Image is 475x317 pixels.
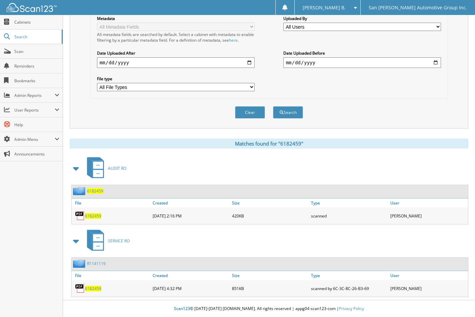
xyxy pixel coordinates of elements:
a: R1141119 [87,261,106,266]
a: SERVICE RO [83,228,130,254]
label: File type [97,76,255,82]
a: User [389,198,468,207]
a: Type [309,271,389,280]
div: 420KB [230,209,310,222]
a: File [72,198,151,207]
span: Reminders [14,63,59,69]
img: scan123-logo-white.svg [7,3,57,12]
input: start [97,57,255,68]
div: Matches found for "6182459" [70,139,468,149]
label: Metadata [97,16,255,21]
a: User [389,271,468,280]
div: scanned [309,209,389,222]
span: AUDIT RO [108,165,126,171]
iframe: Chat Widget [442,285,475,317]
img: folder2.png [73,259,87,268]
a: Created [151,198,230,207]
img: folder2.png [73,187,87,195]
a: 6182459 [85,286,101,291]
a: Created [151,271,230,280]
div: [DATE] 2:16 PM [151,209,230,222]
span: Bookmarks [14,78,59,84]
span: Search [14,34,58,40]
a: AUDIT RO [83,155,126,181]
span: SERVICE RO [108,238,130,244]
div: [DATE] 4:32 PM [151,282,230,295]
div: [PERSON_NAME] [389,282,468,295]
a: Size [230,198,310,207]
a: here [229,37,238,43]
span: Help [14,122,59,128]
a: 6182459 [85,213,101,219]
img: PDF.png [75,283,85,293]
div: [PERSON_NAME] [389,209,468,222]
div: scanned by 6C-3C-8C-26-B3-69 [309,282,389,295]
span: Cabinets [14,19,59,25]
label: Date Uploaded After [97,50,255,56]
span: Scan123 [174,306,190,311]
span: Scan [14,49,59,54]
a: Privacy Policy [339,306,364,311]
img: PDF.png [75,211,85,221]
a: File [72,271,151,280]
button: Search [273,106,303,119]
a: Size [230,271,310,280]
a: 6182459 [87,188,103,194]
span: Admin Reports [14,93,55,98]
span: Announcements [14,151,59,157]
span: San [PERSON_NAME] Automotive Group Inc. [369,6,467,10]
label: Date Uploaded Before [283,50,441,56]
span: User Reports [14,107,55,113]
span: [PERSON_NAME] B. [303,6,346,10]
label: Uploaded By [283,16,441,21]
span: Admin Menu [14,137,55,142]
div: 851KB [230,282,310,295]
div: All metadata fields are searched by default. Select a cabinet with metadata to enable filtering b... [97,32,255,43]
div: © [DATE]-[DATE] [DOMAIN_NAME]. All rights reserved | appg04-scan123-com | [63,301,475,317]
a: Type [309,198,389,207]
input: end [283,57,441,68]
button: Clear [235,106,265,119]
